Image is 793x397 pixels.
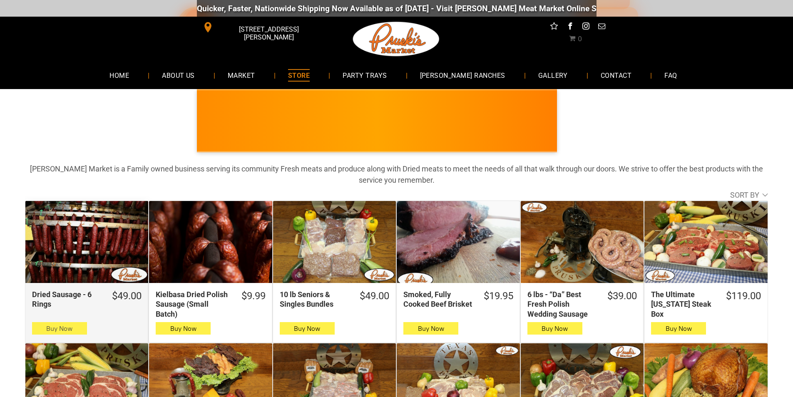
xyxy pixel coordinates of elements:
[32,322,87,335] button: Buy Now
[526,64,580,86] a: GALLERY
[397,290,520,309] a: $19.95Smoked, Fully Cooked Beef Brisket
[149,290,272,319] a: $9.99Kielbasa Dried Polish Sausage (Small Batch)
[30,164,763,184] strong: [PERSON_NAME] Market is a Family owned business serving its community Fresh meats and produce alo...
[149,201,272,283] a: Kielbasa Dried Polish Sausage (Small Batch)
[149,64,207,86] a: ABOUT US
[652,64,689,86] a: FAQ
[578,35,582,43] span: 0
[521,201,644,283] a: 6 lbs - “Da” Best Fresh Polish Wedding Sausage
[666,325,692,332] span: Buy Now
[403,104,436,137] img: Polish Artisan Dried Sausage
[280,322,335,335] button: Buy Now
[215,64,268,86] a: MARKET
[549,21,559,34] a: Social network
[32,290,101,309] div: Dried Sausage - 6 Rings
[443,117,587,125] span: NEW! • Limited Supply • [PERSON_NAME] Recipe
[241,290,266,303] div: $9.99
[25,201,148,283] a: Dried Sausage - 6 Rings
[397,201,520,283] a: Smoked, Fully Cooked Beef Brisket
[651,322,706,335] button: Buy Now
[273,201,396,283] a: 10 lb Seniors &amp; Singles Bundles
[527,290,597,319] div: 6 lbs - “Da” Best Fresh Polish Wedding Sausage
[276,64,322,86] a: STORE
[179,127,343,140] span: [PERSON_NAME] MARKET
[644,201,767,283] a: The Ultimate Texas Steak Box
[156,322,211,335] button: Buy Now
[347,4,428,13] a: [DOMAIN_NAME][URL]
[156,290,230,319] div: Kielbasa Dried Polish Sausage (Small Batch)
[564,21,575,34] a: facebook
[170,325,196,332] span: Buy Now
[521,290,644,319] a: $39.006 lbs - “Da” Best Fresh Polish Wedding Sausage
[644,290,767,319] a: $119.00The Ultimate [US_STATE] Steak Box
[112,290,142,303] div: $49.00
[443,105,587,117] span: Kielbasa Polish Sausage
[527,322,582,335] button: Buy Now
[651,290,715,319] div: The Ultimate [US_STATE] Steak Box
[273,290,396,309] a: $49.0010 lb Seniors & Singles Bundles
[197,21,324,34] a: [STREET_ADDRESS][PERSON_NAME]
[360,290,389,303] div: $49.00
[215,21,322,45] span: [STREET_ADDRESS][PERSON_NAME]
[596,21,607,34] a: email
[408,64,518,86] a: [PERSON_NAME] RANCHES
[365,129,368,141] span: •
[46,325,72,332] span: Buy Now
[280,290,349,309] div: 10 lb Seniors & Singles Bundles
[542,325,568,332] span: Buy Now
[607,290,637,303] div: $39.00
[726,290,761,303] div: $119.00
[97,64,142,86] a: HOME
[294,325,320,332] span: Buy Now
[484,290,513,303] div: $19.95
[443,125,587,136] span: $9.99!
[330,64,399,86] a: PARTY TRAYS
[418,325,444,332] span: Buy Now
[580,21,591,34] a: instagram
[351,17,441,62] img: Pruski-s+Market+HQ+Logo2-1920w.png
[403,322,458,335] button: Buy Now
[403,290,472,309] div: Smoked, Fully Cooked Beef Brisket
[588,64,644,86] a: CONTACT
[25,290,148,309] a: $49.00Dried Sausage - 6 Rings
